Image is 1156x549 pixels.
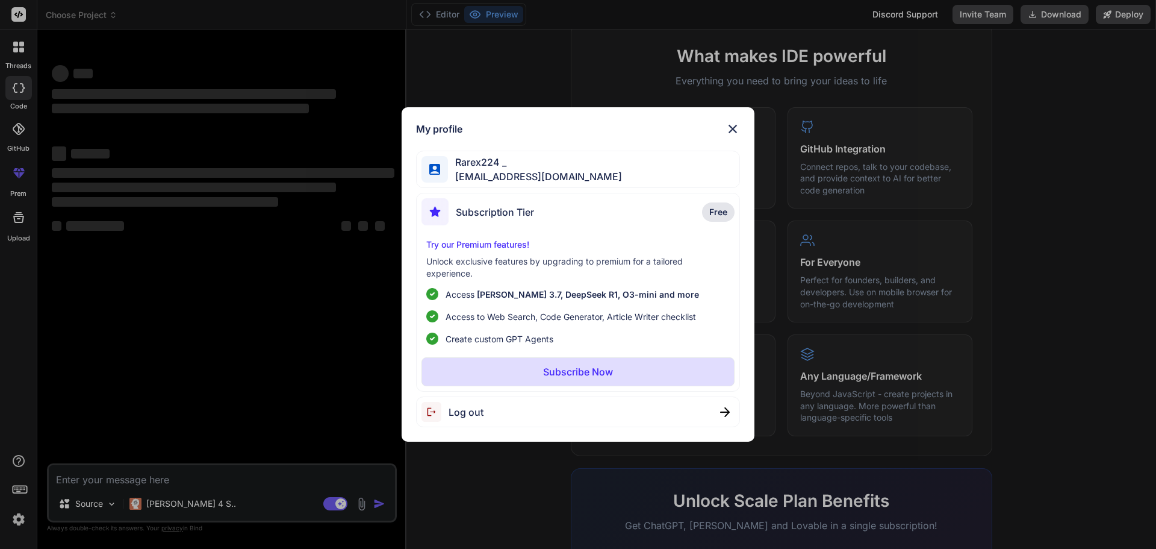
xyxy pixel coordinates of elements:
span: [PERSON_NAME] 3.7, DeepSeek R1, O3-mini and more [477,289,699,300]
img: close [720,407,730,417]
p: Unlock exclusive features by upgrading to premium for a tailored experience. [426,256,730,280]
p: Try our Premium features! [426,239,730,251]
img: close [726,122,740,136]
button: Subscribe Now [421,357,735,386]
span: Access to Web Search, Code Generator, Article Writer checklist [446,310,696,323]
span: Free [709,206,727,218]
span: [EMAIL_ADDRESS][DOMAIN_NAME] [448,169,622,184]
h1: My profile [416,122,462,136]
img: checklist [426,310,438,322]
span: Create custom GPT Agents [446,333,553,345]
p: Subscribe Now [543,365,613,379]
span: Rarex224 _ [448,155,622,169]
img: logout [421,402,449,422]
p: Access [446,288,699,301]
span: Log out [449,405,483,419]
img: profile [429,164,441,175]
img: subscription [421,198,449,225]
img: checklist [426,333,438,345]
img: checklist [426,288,438,300]
span: Subscription Tier [456,205,534,219]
